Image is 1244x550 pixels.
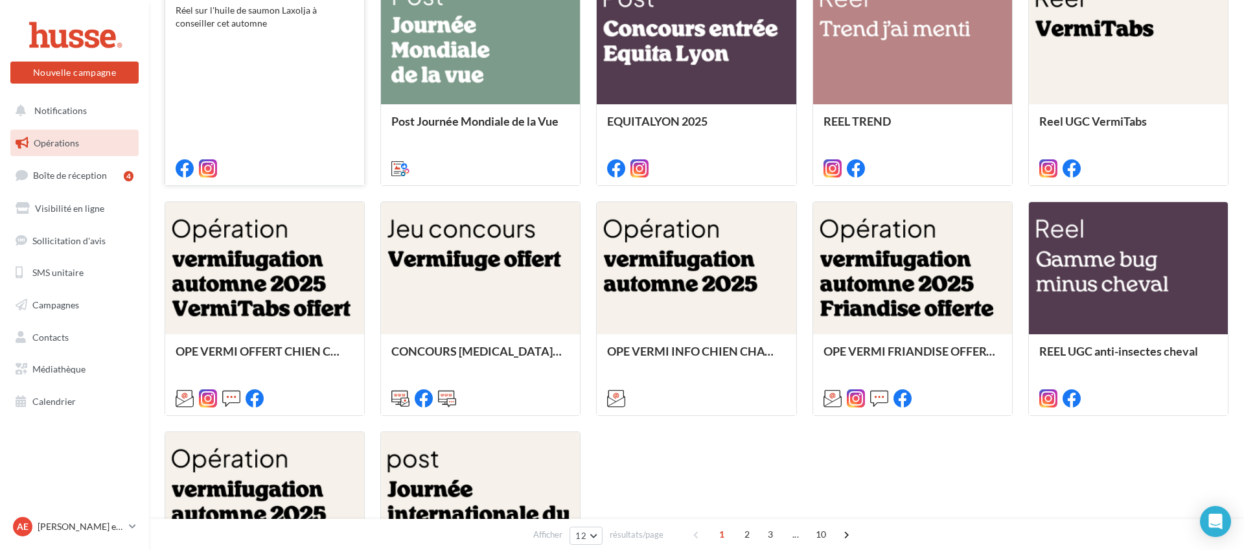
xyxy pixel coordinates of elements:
div: Reel UGC VermiTabs [1039,115,1217,141]
a: Ae [PERSON_NAME] et [PERSON_NAME] [10,514,139,539]
span: résultats/page [610,529,663,541]
a: Campagnes [8,292,141,319]
span: Opérations [34,137,79,148]
a: Boîte de réception4 [8,161,141,189]
span: Boîte de réception [33,170,107,181]
span: 10 [811,524,832,545]
button: Nouvelle campagne [10,62,139,84]
span: Sollicitation d'avis [32,235,106,246]
span: Calendrier [32,396,76,407]
span: 12 [575,531,586,541]
span: Visibilité en ligne [35,203,104,214]
div: CONCOURS [MEDICAL_DATA] OFFERT AUTOMNE 2025 [391,345,570,371]
a: Sollicitation d'avis [8,227,141,255]
span: 3 [760,524,781,545]
div: REEL TREND [824,115,1002,141]
div: Réel sur l'huile de saumon Laxolja à conseiller cet automne [176,4,354,30]
span: ... [785,524,806,545]
div: Open Intercom Messenger [1200,506,1231,537]
div: OPE VERMI FRIANDISE OFFERTE CHIEN CHAT AUTOMNE [824,345,1002,371]
a: Médiathèque [8,356,141,383]
a: Opérations [8,130,141,157]
div: Post Journée Mondiale de la Vue [391,115,570,141]
span: Afficher [533,529,562,541]
a: SMS unitaire [8,259,141,286]
button: 12 [570,527,603,545]
a: Calendrier [8,388,141,415]
p: [PERSON_NAME] et [PERSON_NAME] [38,520,124,533]
button: Notifications [8,97,136,124]
div: OPE VERMI INFO CHIEN CHAT AUTOMNE [607,345,785,371]
div: REEL UGC anti-insectes cheval [1039,345,1217,371]
span: 1 [711,524,732,545]
div: 4 [124,171,133,181]
span: Médiathèque [32,363,86,374]
div: EQUITALYON 2025 [607,115,785,141]
a: Visibilité en ligne [8,195,141,222]
span: 2 [737,524,757,545]
span: Notifications [34,105,87,116]
span: Contacts [32,332,69,343]
span: Ae [17,520,29,533]
span: SMS unitaire [32,267,84,278]
span: Campagnes [32,299,79,310]
a: Contacts [8,324,141,351]
div: OPE VERMI OFFERT CHIEN CHAT AUTOMNE [176,345,354,371]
